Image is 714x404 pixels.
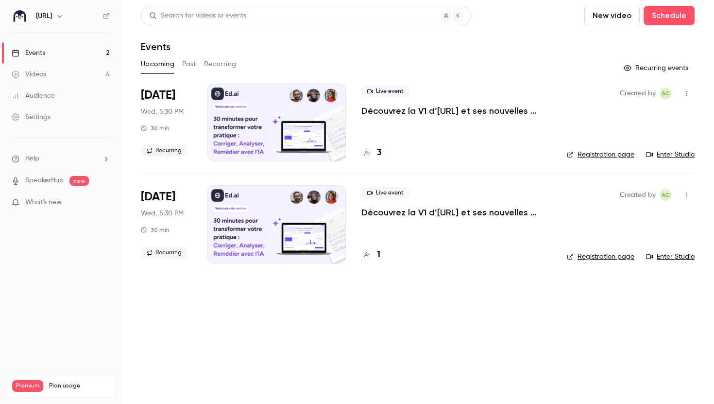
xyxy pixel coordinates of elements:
a: Enter Studio [646,150,695,159]
a: Enter Studio [646,252,695,262]
span: Live event [361,86,409,97]
button: Recurring [204,56,237,72]
button: Schedule [644,6,695,25]
span: AC [662,88,670,99]
span: Created by [620,88,656,99]
span: Wed, 5:30 PM [141,107,184,117]
button: New video [584,6,640,25]
span: Plan usage [49,382,109,390]
a: Registration page [567,150,634,159]
a: 1 [361,248,380,262]
div: Oct 1 Wed, 5:30 PM (Europe/Paris) [141,185,192,263]
a: SpeakerHub [25,176,64,186]
div: Audience [12,91,55,101]
span: new [69,176,89,186]
span: What's new [25,197,62,208]
button: Recurring events [619,60,695,76]
span: Alison Chopard [660,189,671,201]
span: Premium [12,380,43,392]
h1: Events [141,41,170,53]
iframe: Noticeable Trigger [98,198,110,207]
span: AC [662,189,670,201]
h4: 3 [377,146,382,159]
h6: [URL] [36,11,52,21]
span: Created by [620,189,656,201]
div: Events [12,48,45,58]
a: 3 [361,146,382,159]
span: [DATE] [141,88,175,103]
span: Recurring [141,145,187,157]
div: 30 min [141,226,170,234]
img: Ed.ai [12,8,28,24]
button: Past [182,56,196,72]
button: Upcoming [141,56,174,72]
div: Search for videos or events [149,11,246,21]
h4: 1 [377,248,380,262]
li: help-dropdown-opener [12,154,110,164]
span: [DATE] [141,189,175,205]
div: Videos [12,70,46,79]
a: Découvrez la V1 d’[URL] et ses nouvelles fonctionnalités ! [361,105,551,117]
span: Help [25,154,39,164]
div: Sep 24 Wed, 5:30 PM (Europe/Paris) [141,84,192,161]
span: Live event [361,187,409,199]
span: Alison Chopard [660,88,671,99]
a: Découvrez la V1 d’[URL] et ses nouvelles fonctionnalités ! [361,207,551,218]
span: Wed, 5:30 PM [141,209,184,218]
a: Registration page [567,252,634,262]
div: Settings [12,112,51,122]
div: 30 min [141,124,170,132]
span: Recurring [141,247,187,259]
